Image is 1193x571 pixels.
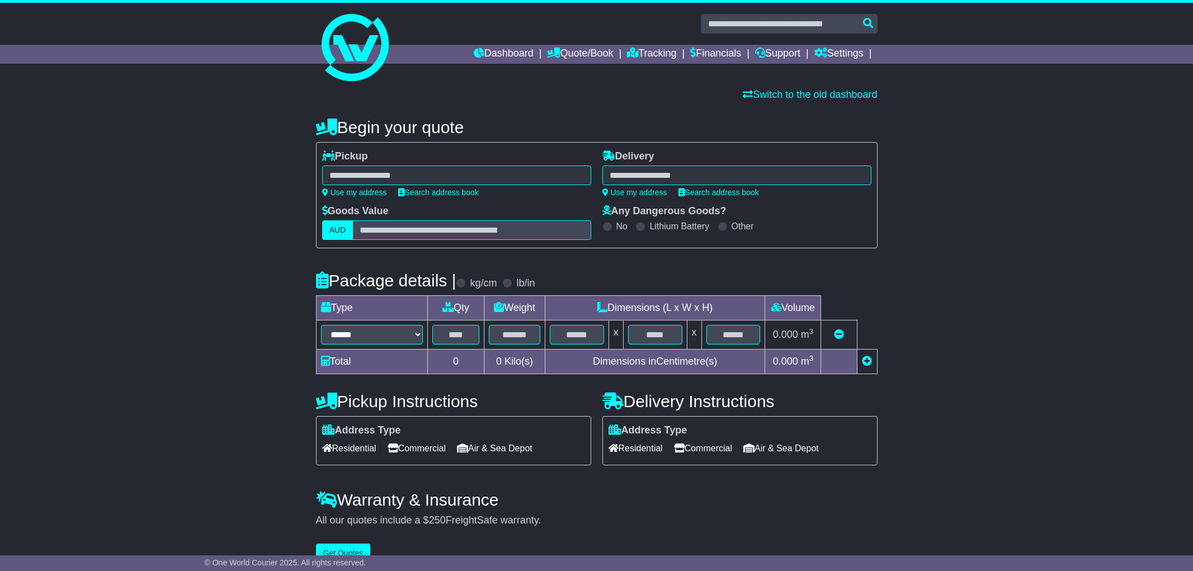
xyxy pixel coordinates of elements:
[602,150,654,163] label: Delivery
[649,221,709,232] label: Lithium Battery
[429,515,446,526] span: 250
[674,440,732,457] span: Commercial
[398,188,479,197] a: Search address book
[773,329,798,340] span: 0.000
[316,296,427,320] td: Type
[316,350,427,374] td: Total
[516,277,535,290] label: lb/in
[801,356,814,367] span: m
[801,329,814,340] span: m
[316,271,456,290] h4: Package details |
[609,440,663,457] span: Residential
[547,45,613,64] a: Quote/Book
[545,296,765,320] td: Dimensions (L x W x H)
[484,296,545,320] td: Weight
[602,188,667,197] a: Use my address
[470,277,497,290] label: kg/cm
[814,45,864,64] a: Settings
[809,354,814,362] sup: 3
[205,558,366,567] span: © One World Courier 2025. All rights reserved.
[322,188,387,197] a: Use my address
[388,440,446,457] span: Commercial
[616,221,628,232] label: No
[322,150,368,163] label: Pickup
[602,392,878,410] h4: Delivery Instructions
[609,320,623,350] td: x
[322,205,389,218] label: Goods Value
[427,350,484,374] td: 0
[687,320,701,350] td: x
[322,440,376,457] span: Residential
[316,118,878,136] h4: Begin your quote
[474,45,534,64] a: Dashboard
[732,221,754,232] label: Other
[484,350,545,374] td: Kilo(s)
[322,220,353,240] label: AUD
[609,424,687,437] label: Address Type
[755,45,800,64] a: Support
[765,296,821,320] td: Volume
[678,188,759,197] a: Search address book
[773,356,798,367] span: 0.000
[809,327,814,336] sup: 3
[316,544,371,563] button: Get Quotes
[743,440,819,457] span: Air & Sea Depot
[627,45,676,64] a: Tracking
[743,89,877,100] a: Switch to the old dashboard
[496,356,502,367] span: 0
[602,205,727,218] label: Any Dangerous Goods?
[457,440,532,457] span: Air & Sea Depot
[316,490,878,509] h4: Warranty & Insurance
[545,350,765,374] td: Dimensions in Centimetre(s)
[322,424,401,437] label: Address Type
[834,329,844,340] a: Remove this item
[862,356,872,367] a: Add new item
[316,392,591,410] h4: Pickup Instructions
[427,296,484,320] td: Qty
[316,515,878,527] div: All our quotes include a $ FreightSafe warranty.
[690,45,741,64] a: Financials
